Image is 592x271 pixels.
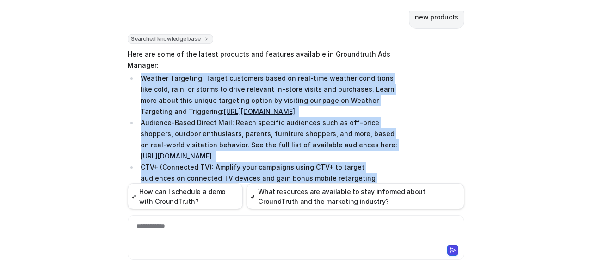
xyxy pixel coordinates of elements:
[128,49,398,71] p: Here are some of the latest products and features available in Groundtruth Ads Manager:
[141,152,212,160] a: [URL][DOMAIN_NAME]
[128,34,213,44] span: Searched knowledge base
[138,117,398,162] li: Audience-Based Direct Mail: Reach specific audiences such as off-price shoppers, outdoor enthusia...
[128,183,243,209] button: How can I schedule a demo with GroundTruth?
[138,162,398,195] li: CTV+ (Connected TV): Amplify your campaigns using CTV+ to target audiences on connected TV device...
[138,73,398,117] li: Weather Targeting: Target customers based on real-time weather conditions like cold, rain, or sto...
[415,12,458,23] p: new products
[247,183,464,209] button: What resources are available to stay informed about GroundTruth and the marketing industry?
[224,107,295,115] a: [URL][DOMAIN_NAME]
